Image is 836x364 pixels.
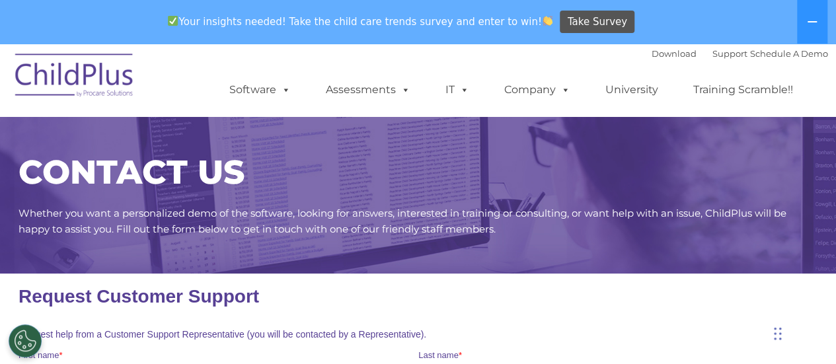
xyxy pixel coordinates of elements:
[216,77,304,103] a: Software
[432,77,482,103] a: IT
[543,16,552,26] img: 👏
[19,207,786,235] span: Whether you want a personalized demo of the software, looking for answers, interested in training...
[680,77,806,103] a: Training Scramble!!
[652,48,697,59] a: Download
[750,48,828,59] a: Schedule A Demo
[620,221,836,364] iframe: Chat Widget
[400,131,456,141] span: Phone number
[592,77,671,103] a: University
[313,77,424,103] a: Assessments
[400,77,440,87] span: Last name
[652,48,828,59] font: |
[568,11,627,34] span: Take Survey
[168,16,178,26] img: ✅
[9,44,141,110] img: ChildPlus by Procare Solutions
[491,77,584,103] a: Company
[19,152,245,192] span: CONTACT US
[560,11,634,34] a: Take Survey
[774,314,782,353] div: Drag
[163,9,558,34] span: Your insights needed! Take the child care trends survey and enter to win!
[712,48,747,59] a: Support
[9,324,42,357] button: Cookies Settings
